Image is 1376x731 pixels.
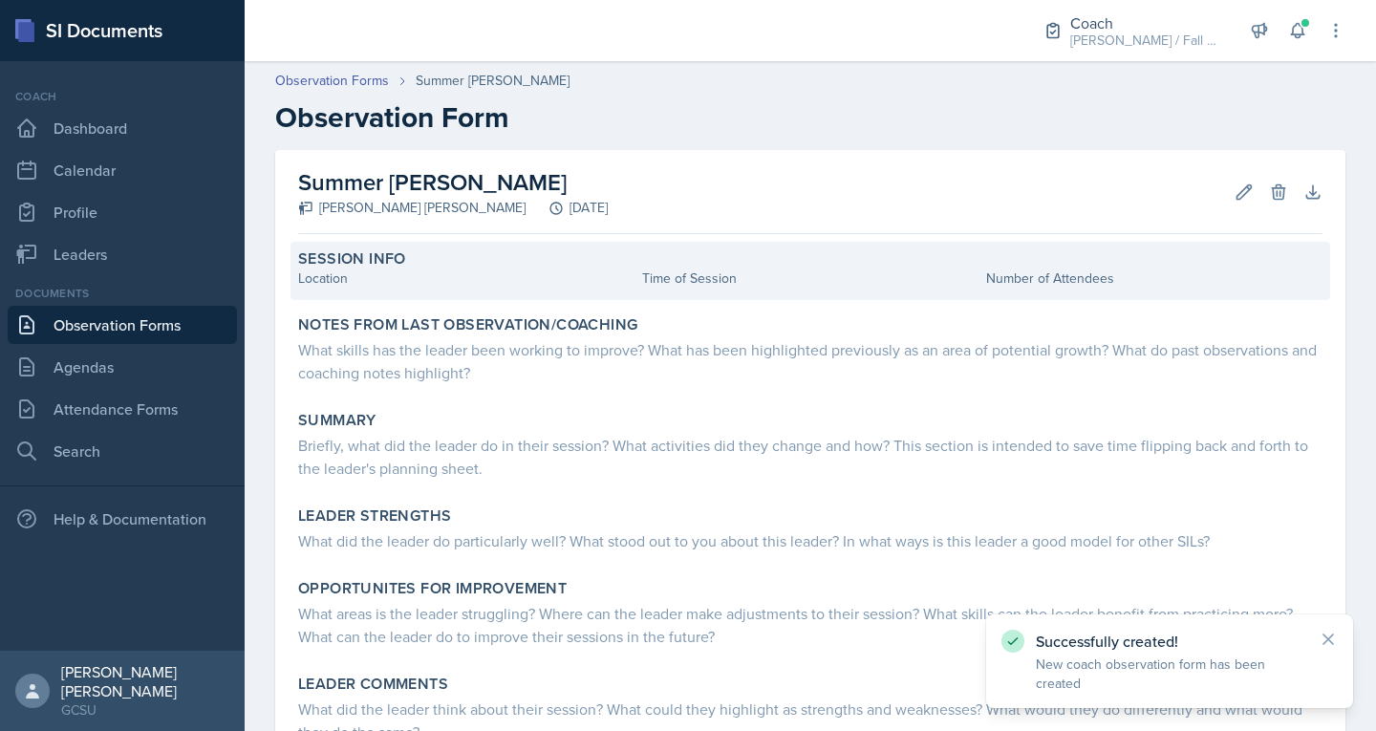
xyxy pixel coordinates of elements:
a: Observation Forms [8,306,237,344]
div: Summer [PERSON_NAME] [416,71,570,91]
div: [PERSON_NAME] [PERSON_NAME] [61,662,229,700]
label: Notes From Last Observation/Coaching [298,315,637,334]
div: What skills has the leader been working to improve? What has been highlighted previously as an ar... [298,338,1322,384]
div: Time of Session [642,269,978,289]
label: Session Info [298,249,406,269]
div: Coach [1070,11,1223,34]
a: Search [8,432,237,470]
div: Documents [8,285,237,302]
div: [PERSON_NAME] / Fall 2025 [1070,31,1223,51]
a: Leaders [8,235,237,273]
div: Coach [8,88,237,105]
div: GCSU [61,700,229,720]
a: Dashboard [8,109,237,147]
label: Leader Strengths [298,506,451,526]
div: What did the leader do particularly well? What stood out to you about this leader? In what ways i... [298,529,1322,552]
a: Agendas [8,348,237,386]
h2: Observation Form [275,100,1345,135]
div: [DATE] [526,198,608,218]
a: Attendance Forms [8,390,237,428]
div: Location [298,269,634,289]
div: Help & Documentation [8,500,237,538]
h2: Summer [PERSON_NAME] [298,165,608,200]
p: Successfully created! [1036,632,1303,651]
div: Number of Attendees [986,269,1322,289]
div: Briefly, what did the leader do in their session? What activities did they change and how? This s... [298,434,1322,480]
p: New coach observation form has been created [1036,655,1303,693]
div: What areas is the leader struggling? Where can the leader make adjustments to their session? What... [298,602,1322,648]
label: Summary [298,411,376,430]
a: Observation Forms [275,71,389,91]
div: [PERSON_NAME] [PERSON_NAME] [298,198,526,218]
a: Calendar [8,151,237,189]
label: Leader Comments [298,675,448,694]
a: Profile [8,193,237,231]
label: Opportunites for Improvement [298,579,567,598]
